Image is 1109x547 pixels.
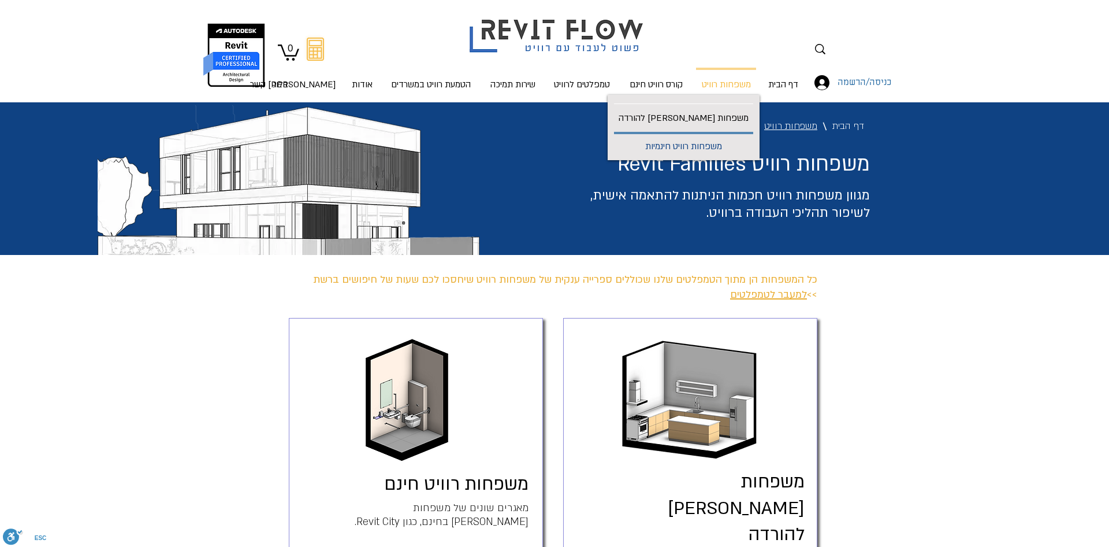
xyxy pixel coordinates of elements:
span: משפחות רוויט Revit Families [617,150,870,178]
a: משפחות [PERSON_NAME] להורדה [611,104,757,132]
a: משפחות [PERSON_NAME] להורדה [668,470,805,546]
p: טמפלטים לרוויט [549,68,615,101]
text: 0 [288,43,293,54]
img: Revit flow logo פשוט לעבוד עם רוויט [458,2,658,56]
p: בלוג [268,68,293,101]
img: קובץ שירותי נכים רוויט בחינם [358,337,456,464]
span: מאגרים שונים של משפחות [PERSON_NAME] בחינם, כגון Revit City. [355,501,529,528]
p: הטמעת רוויט במשרדים [386,68,475,101]
a: [PERSON_NAME] קשר [296,68,344,91]
p: קורס רוויט חינם [625,68,687,101]
a: קורס רוויט חינם [619,68,693,91]
button: כניסה/הרשמה [806,72,858,94]
span: דף הבית [832,119,864,134]
span: כל המשפחות הן מתוך הטמפלטים שלנו שכוללים ספרייה ענקית של משפחות רוויט שיחסכו לכם שעות של חיפושים ... [313,273,817,301]
a: למעבר לטמפלטים [730,288,807,301]
a: בלוג [265,68,296,91]
span: מגוון משפחות רוויט חכמות הניתנות להתאמה אישית, לשיפור תהליכי העבודה ברוויט. [590,187,870,221]
a: משפחות רוויט [758,115,823,137]
a: משפחות רוויט חינם [384,472,529,496]
p: [PERSON_NAME] קשר [245,68,340,101]
img: autodesk certified professional in revit for architectural design יונתן אלדד [202,23,266,87]
p: משפחות [PERSON_NAME] להורדה [614,104,753,132]
span: \ [823,121,827,132]
a: שירות תמיכה [481,68,545,91]
a: דף הבית [827,115,870,137]
p: משפחות רוויט חינמיות [641,134,727,160]
a: משפחות רוויט [693,68,760,91]
a: אודות [344,68,381,91]
p: אודות [347,68,377,101]
nav: נתיב הניווט (breadcrumbs) [559,114,870,138]
nav: אתר [258,68,806,91]
a: עגלה עם 0 פריטים [278,43,299,61]
p: דף הבית [764,68,803,101]
span: כניסה/הרשמה [833,75,895,90]
img: וילה תכנון יונתן אלדד revit template.webp [98,105,479,264]
span: משפחות רוויט [764,119,817,134]
img: משפחות רוויט מטבח להורדה [619,332,761,463]
a: טמפלטים לרוויט [545,68,619,91]
p: משפחות רוויט [697,70,756,101]
a: משפחות רוויט חינמיות [611,132,757,160]
a: הטמעת רוויט במשרדים [381,68,481,91]
a: דף הבית [760,68,806,91]
p: שירות תמיכה [486,68,540,101]
svg: מחשבון מעבר מאוטוקאד לרוויט [307,38,324,61]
